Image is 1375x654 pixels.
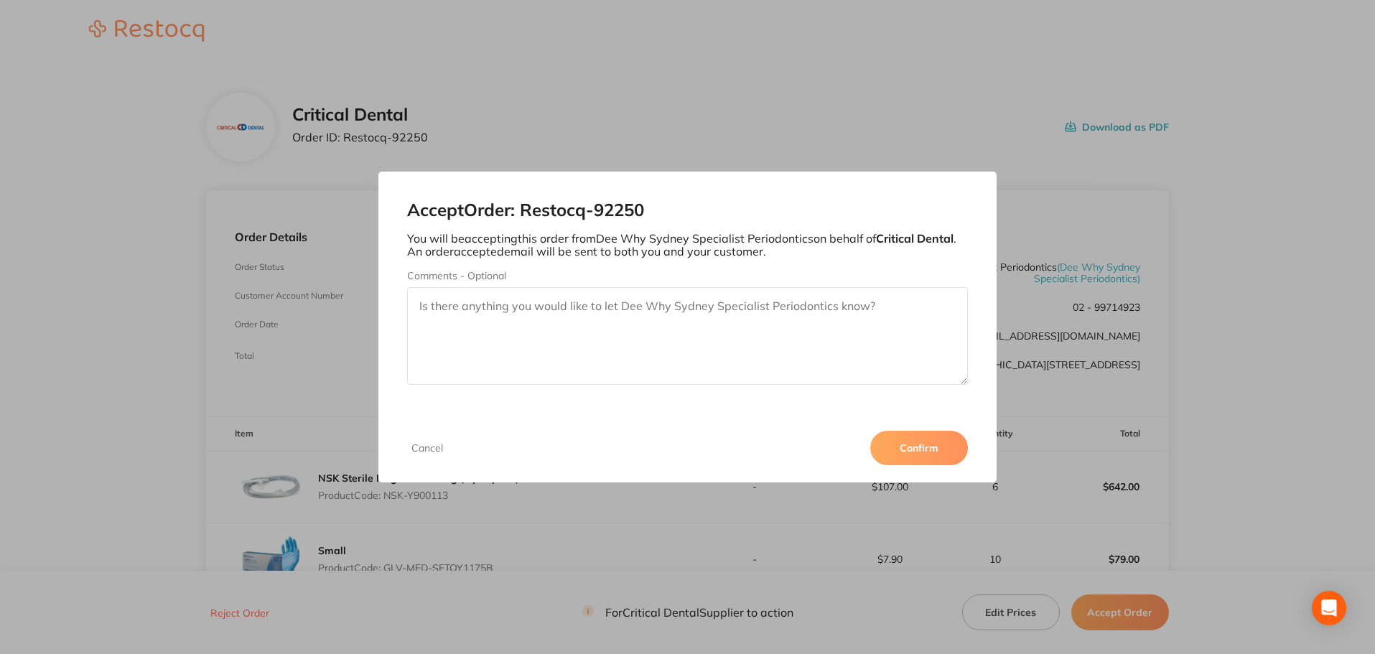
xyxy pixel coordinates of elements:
b: Critical Dental [876,231,954,246]
label: Comments - Optional [407,270,969,281]
h2: Accept Order: Restocq- 92250 [407,200,969,220]
div: Open Intercom Messenger [1312,591,1346,625]
button: Confirm [870,431,968,465]
p: You will be accepting this order from Dee Why Sydney Specialist Periodontics on behalf of . An or... [407,232,969,258]
button: Cancel [407,442,447,454]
